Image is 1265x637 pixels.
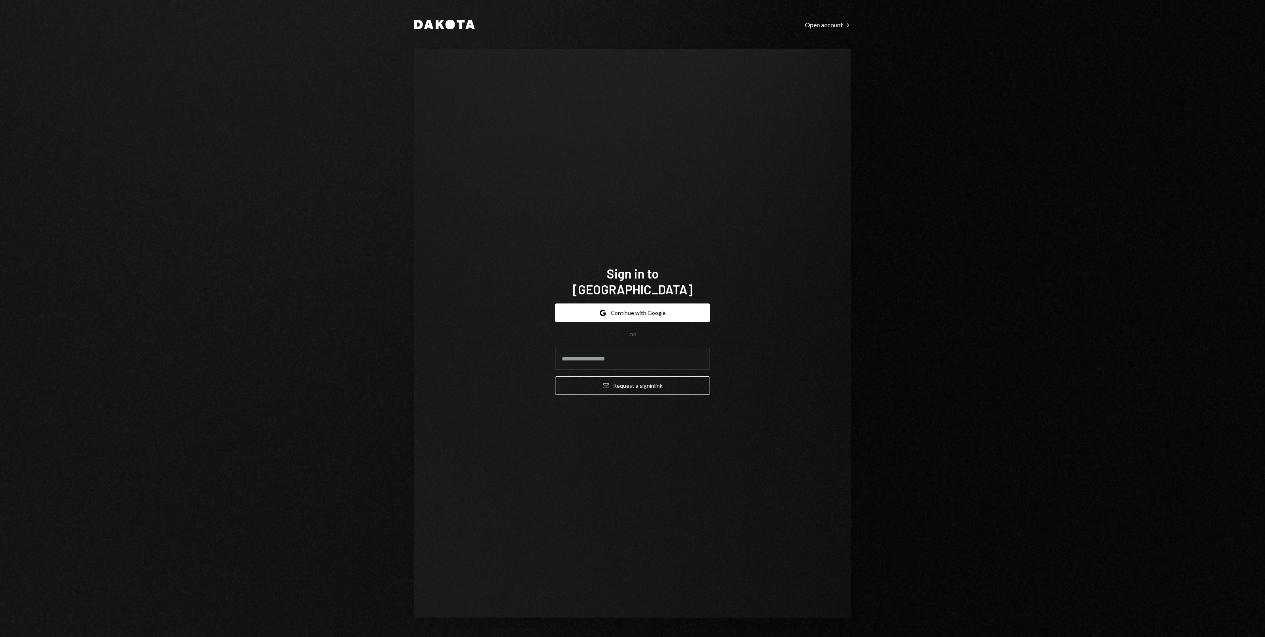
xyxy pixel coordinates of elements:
button: Continue with Google [555,303,710,322]
div: Open account [805,21,851,29]
div: OR [629,332,636,338]
h1: Sign in to [GEOGRAPHIC_DATA] [555,265,710,297]
button: Request a signinlink [555,376,710,395]
a: Open account [805,20,851,29]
